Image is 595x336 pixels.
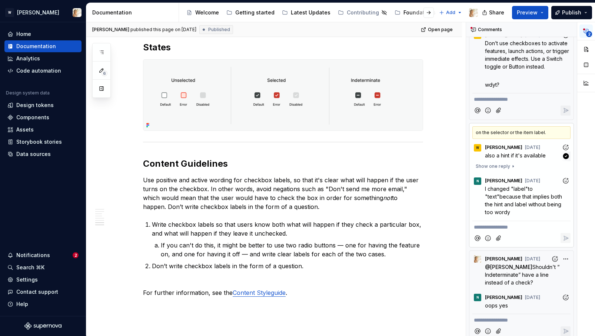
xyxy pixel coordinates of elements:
[517,9,538,16] span: Preview
[472,106,482,116] button: Mention someone
[472,93,571,103] div: Composer editor
[472,314,571,324] div: Composer editor
[472,233,482,243] button: Mention someone
[485,264,561,286] span: Shouldn't “ Indeterminate” have a line instead of a check?
[183,5,435,20] div: Page tree
[485,295,522,300] span: [PERSON_NAME]
[16,252,50,259] div: Notifications
[4,298,82,310] button: Help
[143,158,423,170] h2: Content Guidelines
[392,7,439,19] a: Foundations
[485,302,508,309] span: oops yes
[161,241,423,259] p: If you can't do this, it might be better to use two radio buttons — one for having the feature on...
[235,9,275,16] div: Getting started
[483,106,493,116] button: Add emoji
[485,152,546,159] span: also a hint if it's available
[561,143,571,153] button: Add reaction
[494,106,504,116] button: Attach files
[152,220,423,238] p: Write checkbox labels so that users know both what will happen if they check a particular box, an...
[437,7,465,18] button: Add
[446,10,455,16] span: Add
[472,161,518,172] button: Show one reply
[494,233,504,243] button: Attach files
[5,8,14,17] div: W
[4,99,82,111] a: Design tokens
[183,7,222,19] a: Welcome
[291,9,330,16] div: Latest Updates
[73,8,82,17] img: Marisa Recuenco
[476,163,510,169] span: Show one reply
[485,178,522,184] span: [PERSON_NAME]
[4,262,82,273] button: Search ⌘K
[16,55,40,62] div: Analytics
[383,194,392,202] em: not
[4,136,82,148] a: Storybook stories
[561,176,571,186] button: Add reaction
[4,148,82,160] a: Data sources
[143,279,423,297] p: For further information, see the .
[472,126,571,139] div: on the selector or the item label.
[195,9,219,16] div: Welcome
[485,264,532,270] span: @
[474,255,481,263] img: Marisa Recuenco
[550,254,560,264] button: Add reaction
[428,27,453,33] span: Open page
[483,233,493,243] button: Add emoji
[485,81,499,88] span: wdyt?
[586,31,592,37] span: 2
[6,90,50,96] div: Design system data
[16,276,38,283] div: Settings
[16,67,61,74] div: Code automation
[512,6,548,19] button: Preview
[1,4,84,20] button: W[PERSON_NAME]Marisa Recuenco
[562,9,581,16] span: Publish
[143,176,423,211] p: Use positive and active wording for checkbox labels, so that it's clear what will happen if the u...
[347,9,379,16] div: Contributing
[4,286,82,298] button: Contact support
[403,9,436,16] div: Foundations
[561,292,571,302] button: Add reaction
[16,43,56,50] div: Documentation
[485,256,522,262] span: [PERSON_NAME]
[472,221,571,231] div: Composer editor
[485,144,522,150] span: [PERSON_NAME]
[4,40,82,52] a: Documentation
[92,27,129,33] span: [PERSON_NAME]
[92,9,176,16] div: Documentation
[4,53,82,64] a: Analytics
[130,27,196,33] div: published this page on [DATE]
[16,264,44,271] div: Search ⌘K
[4,274,82,286] a: Settings
[24,322,62,330] svg: Supernova Logo
[4,28,82,40] a: Home
[102,70,107,76] span: 6
[561,106,571,116] button: Reply
[16,150,51,158] div: Data sources
[16,300,28,308] div: Help
[16,138,62,146] div: Storybook stories
[419,24,456,35] a: Open page
[485,186,564,215] span: I changed "label"to "text"because that implies both the hint and label without being too wordy
[143,41,423,53] h2: States
[16,288,58,296] div: Contact support
[4,112,82,123] a: Components
[469,8,478,17] img: Marisa Recuenco
[4,249,82,261] button: Notifications2
[16,114,49,121] div: Components
[16,102,54,109] div: Design tokens
[16,30,31,38] div: Home
[4,65,82,77] a: Code automation
[489,9,504,16] span: Share
[476,295,479,300] div: N
[233,289,286,296] a: Content Styleguide
[485,40,571,70] span: Don’t use checkboxes to activate features, launch actions, or trigger immediate effects. Use a Sw...
[476,145,479,151] div: W
[478,6,509,19] button: Share
[335,7,390,19] a: Contributing
[466,22,577,37] div: Comments
[279,7,333,19] a: Latest Updates
[476,178,479,184] div: N
[551,6,592,19] button: Publish
[561,233,571,243] button: Reply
